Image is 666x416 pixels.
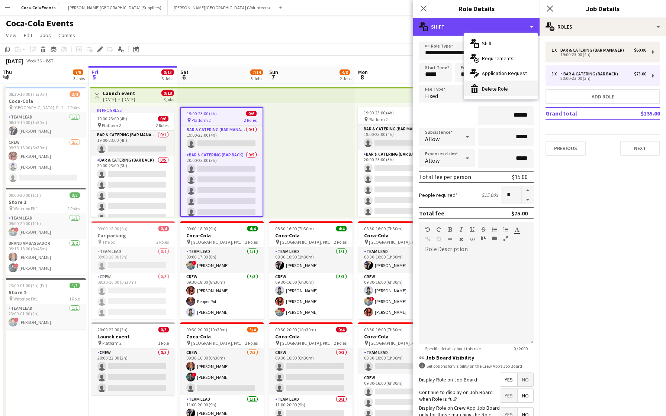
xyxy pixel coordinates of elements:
[73,69,83,75] span: 7/8
[246,111,257,116] span: 0/6
[73,76,85,81] div: 3 Jobs
[269,221,353,319] app-job-card: 08:30-16:00 (7h30m)4/4Coca-Cola [GEOGRAPHIC_DATA], Plt12 RolesTeam Lead1/108:30-10:00 (1h30m)[PER...
[156,123,168,128] span: 2 Roles
[3,98,86,104] h3: Coca-Cola
[6,18,74,29] h1: Coca-Cola Events
[9,91,47,97] span: 08:30-16:00 (7h30m)
[620,141,660,156] button: Next
[364,110,394,116] span: 19:00-23:00 (4h)
[470,236,475,242] button: HTML Code
[358,273,441,319] app-card-role: Crew3/309:30-16:00 (6h30m)[PERSON_NAME]![PERSON_NAME][PERSON_NAME]
[364,327,403,332] span: 08:30-16:00 (7h30m)
[91,107,174,113] div: In progress
[161,69,174,75] span: 0/13
[102,340,122,346] span: Platform 2
[419,363,534,370] div: Set options for visibility on the Crew App’s Job Board
[67,206,80,211] span: 2 Roles
[334,239,347,245] span: 2 Roles
[425,227,430,233] button: Undo
[511,209,528,217] div: $75.00
[3,278,86,329] app-job-card: 23:00-01:00 (2h) (Fri)1/1Store 2 Waterloo Plt11 RoleTeam Lead1/123:00-01:00 (2h)![PERSON_NAME]
[14,318,19,322] span: !
[102,123,121,128] span: Platform 2
[192,261,196,265] span: !
[340,69,350,75] span: 4/8
[358,107,441,217] app-job-card: 19:00-23:00 (4h)0/6 Platform 22 RolesBar & Catering (Bar Manager)0/119:00-23:00 (4h) Bar & Cateri...
[69,296,80,302] span: 1 Role
[358,333,441,340] h3: Coca-Cola
[90,73,98,81] span: 5
[425,157,440,164] span: Allow
[358,150,441,218] app-card-role: Bar & Catering (Bar Back)0/520:00-23:00 (3h)
[156,239,169,245] span: 2 Roles
[13,206,38,211] span: Waterloo Plt1
[280,340,330,346] span: [GEOGRAPHIC_DATA], Plt1
[158,116,168,121] span: 0/6
[244,117,257,123] span: 2 Roles
[3,239,86,275] app-card-role: Brand Ambassador2/209:15-18:00 (8h45m)[PERSON_NAME]![PERSON_NAME]
[186,327,227,332] span: 09:30-20:00 (10h30m)
[91,131,174,156] app-card-role: Bar & Catering (Bar Manager)0/119:00-23:00 (4h)
[634,48,646,53] div: $60.00
[164,96,174,102] div: 3 jobs
[280,239,330,245] span: [GEOGRAPHIC_DATA], Plt1
[336,226,347,231] span: 4/4
[70,283,80,288] span: 1/1
[6,57,23,65] div: [DATE]
[180,69,189,75] span: Sat
[3,289,86,296] h3: Store 2
[103,97,135,102] div: [DATE] → [DATE]
[560,48,627,53] div: Bar & Catering (Bar Manager)
[14,263,19,268] span: !
[70,91,80,97] span: 3/4
[459,227,464,233] button: Italic
[413,4,540,13] h3: Role Details
[91,107,174,217] div: In progress19:00-23:00 (4h)0/6 Platform 22 RolesBar & Catering (Bar Manager)0/119:00-23:00 (4h) B...
[503,235,508,241] button: Fullscreen
[1,73,12,81] span: 4
[269,348,353,395] app-card-role: Crew0/309:30-16:00 (6h30m)
[25,58,43,64] span: Week 36
[500,373,517,386] span: Yes
[492,227,497,233] button: Unordered List
[419,376,477,383] label: Display Role on Job Board
[91,322,175,395] app-job-card: 20:00-22:00 (2h)0/3Launch event Platform 21 RoleCrew0/320:00-22:00 (2h)
[481,227,486,233] button: Strikethrough
[180,221,264,319] app-job-card: 09:00-18:00 (9h)4/4Coca-Cola [GEOGRAPHIC_DATA], Plt12 RolesTeam Lead1/109:00-17:00 (8h)![PERSON_N...
[482,55,514,62] span: Requirements
[540,18,666,36] div: Roles
[3,304,86,329] app-card-role: Team Lead1/123:00-01:00 (2h)![PERSON_NAME]
[91,156,174,224] app-card-role: Bar & Catering (Bar Back)0/520:00-23:00 (3h)
[158,340,169,346] span: 1 Role
[370,297,374,301] span: !
[97,226,128,231] span: 09:00-18:00 (9h)
[281,308,285,312] span: !
[3,138,86,185] app-card-role: Crew2/309:30-16:00 (6h30m)[PERSON_NAME][PERSON_NAME]
[358,232,441,239] h3: Coca-Cola
[91,247,175,273] app-card-role: Team Lead0/109:00-18:00 (9h)
[369,117,388,122] span: Platform 2
[464,81,538,96] div: Delete Role
[358,125,441,150] app-card-role: Bar & Catering (Bar Manager)0/119:00-23:00 (4h)
[3,113,86,138] app-card-role: Team Lead1/108:30-10:00 (1h30m)[PERSON_NAME]
[358,221,441,319] app-job-card: 08:30-16:00 (7h30m)4/4Coca-Cola [GEOGRAPHIC_DATA], Plt12 RolesTeam Lead1/108:30-10:00 (1h30m)[PER...
[459,236,464,242] button: Clear Formatting
[158,226,169,231] span: 0/4
[419,389,500,402] label: Continue to display on Job Board when Role is full?
[245,340,258,346] span: 2 Roles
[91,69,98,75] span: Fri
[46,58,54,64] div: BST
[634,71,646,77] div: $75.00
[447,227,453,233] button: Bold
[91,221,175,319] div: 09:00-18:00 (9h)0/4Car parking The o22 RolesTeam Lead0/109:00-18:00 (9h) Crew0/309:30-16:00 (6h30m)
[168,0,276,15] button: [PERSON_NAME][GEOGRAPHIC_DATA] (Volunteers)
[181,151,263,219] app-card-role: Bar & Catering (Bar Back)0/520:00-23:00 (3h)
[180,247,264,273] app-card-role: Team Lead1/109:00-17:00 (8h)![PERSON_NAME]
[546,107,616,119] td: Grand total
[191,239,241,245] span: [GEOGRAPHIC_DATA], Plt1
[436,227,441,233] button: Redo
